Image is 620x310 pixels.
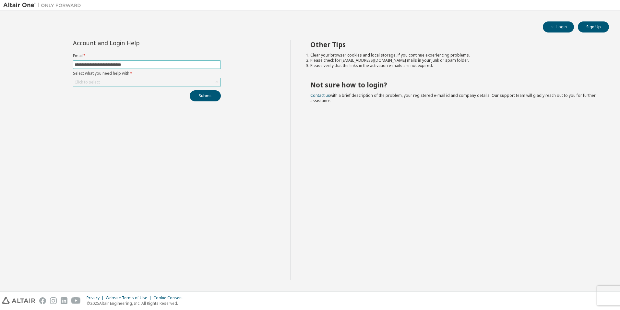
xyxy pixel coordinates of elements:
h2: Not sure how to login? [310,81,598,89]
div: Cookie Consent [153,295,187,301]
li: Clear your browser cookies and local storage, if you continue experiencing problems. [310,53,598,58]
button: Sign Up [578,21,609,32]
img: linkedin.svg [61,297,67,304]
img: altair_logo.svg [2,297,35,304]
h2: Other Tips [310,40,598,49]
span: with a brief description of the problem, your registered e-mail id and company details. Our suppo... [310,93,596,103]
li: Please check for [EMAIL_ADDRESS][DOMAIN_NAME] mails in your junk or spam folder. [310,58,598,63]
div: Website Terms of Use [106,295,153,301]
div: Click to select [75,80,100,85]
img: youtube.svg [71,297,81,304]
div: Privacy [87,295,106,301]
img: Altair One [3,2,84,8]
button: Login [543,21,574,32]
p: © 2025 Altair Engineering, Inc. All Rights Reserved. [87,301,187,306]
img: instagram.svg [50,297,57,304]
button: Submit [190,90,221,101]
li: Please verify that the links in the activation e-mails are not expired. [310,63,598,68]
a: Contact us [310,93,330,98]
div: Account and Login Help [73,40,191,45]
img: facebook.svg [39,297,46,304]
label: Select what you need help with [73,71,221,76]
div: Click to select [73,78,221,86]
label: Email [73,53,221,58]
